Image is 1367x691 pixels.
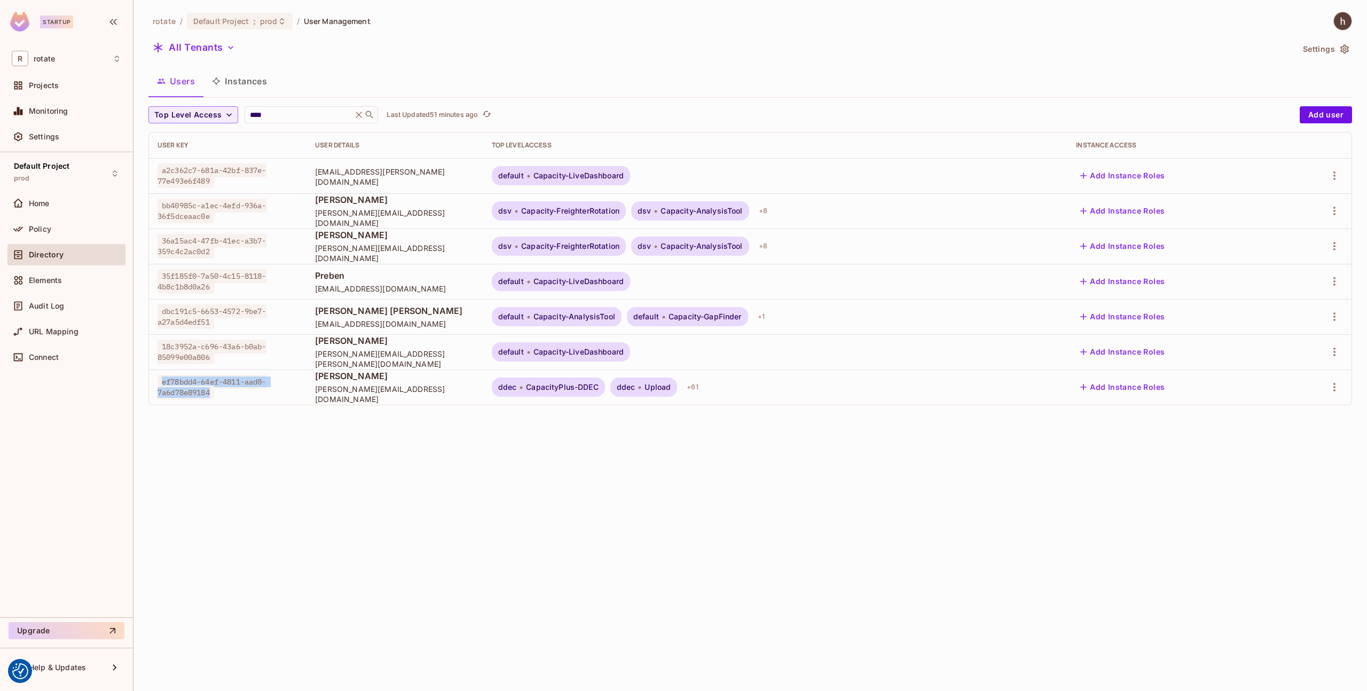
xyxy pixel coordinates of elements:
[297,16,300,26] li: /
[193,16,249,26] span: Default Project
[682,379,702,396] div: + 61
[498,348,524,356] span: default
[315,349,474,369] span: [PERSON_NAME][EMAIL_ADDRESS][PERSON_NAME][DOMAIN_NAME]
[158,163,266,188] span: a2c362c7-681a-42bf-837e-77e493e6f489
[12,51,28,66] span: R
[148,68,203,95] button: Users
[29,327,78,336] span: URL Mapping
[158,340,266,364] span: 18c3952a-c696-43a6-b0ab-85099e00a806
[1076,167,1169,184] button: Add Instance Roles
[669,312,742,321] span: Capacity-GapFinder
[29,199,50,208] span: Home
[1299,41,1352,58] button: Settings
[148,106,238,123] button: Top Level Access
[315,243,474,263] span: [PERSON_NAME][EMAIL_ADDRESS][DOMAIN_NAME]
[203,68,276,95] button: Instances
[633,312,659,321] span: default
[1076,343,1169,360] button: Add Instance Roles
[9,622,124,639] button: Upgrade
[29,250,64,259] span: Directory
[617,383,635,391] span: ddec
[29,276,62,285] span: Elements
[29,132,59,141] span: Settings
[492,141,1059,150] div: Top Level Access
[315,141,474,150] div: User Details
[498,171,524,180] span: default
[158,199,266,223] span: bb40985c-a1ec-4efd-936a-36f5dceaac0e
[755,238,772,255] div: + 8
[29,302,64,310] span: Audit Log
[315,167,474,187] span: [EMAIL_ADDRESS][PERSON_NAME][DOMAIN_NAME]
[260,16,278,26] span: prod
[533,312,615,321] span: Capacity-AnalysisTool
[478,108,493,121] span: Click to refresh data
[1076,238,1169,255] button: Add Instance Roles
[498,383,517,391] span: ddec
[158,141,298,150] div: User Key
[498,277,524,286] span: default
[315,208,474,228] span: [PERSON_NAME][EMAIL_ADDRESS][DOMAIN_NAME]
[315,305,474,317] span: [PERSON_NAME] [PERSON_NAME]
[29,353,59,362] span: Connect
[315,270,474,281] span: Preben
[521,207,619,215] span: Capacity-FreighterRotation
[526,383,599,391] span: CapacityPlus-DDEC
[387,111,478,119] p: Last Updated 51 minutes ago
[304,16,371,26] span: User Management
[29,81,59,90] span: Projects
[315,370,474,382] span: [PERSON_NAME]
[753,308,769,325] div: + 1
[1076,379,1169,396] button: Add Instance Roles
[253,17,256,26] span: :
[482,109,491,120] span: refresh
[29,107,68,115] span: Monitoring
[638,242,651,250] span: dsv
[1300,106,1352,123] button: Add user
[29,225,51,233] span: Policy
[661,207,742,215] span: Capacity-AnalysisTool
[755,202,772,219] div: + 8
[12,663,28,679] img: Revisit consent button
[533,348,624,356] span: Capacity-LiveDashboard
[498,312,524,321] span: default
[315,284,474,294] span: [EMAIL_ADDRESS][DOMAIN_NAME]
[661,242,742,250] span: Capacity-AnalysisTool
[34,54,55,63] span: Workspace: rotate
[154,108,222,122] span: Top Level Access
[148,39,239,56] button: All Tenants
[158,234,266,258] span: 36a15ac4-47fb-41ec-a3b7-359c4c2ac0d2
[1076,141,1276,150] div: Instance Access
[638,207,651,215] span: dsv
[1076,202,1169,219] button: Add Instance Roles
[315,335,474,347] span: [PERSON_NAME]
[480,108,493,121] button: refresh
[29,663,86,672] span: Help & Updates
[645,383,671,391] span: Upload
[521,242,619,250] span: Capacity-FreighterRotation
[315,384,474,404] span: [PERSON_NAME][EMAIL_ADDRESS][DOMAIN_NAME]
[315,319,474,329] span: [EMAIL_ADDRESS][DOMAIN_NAME]
[158,375,266,399] span: ef78bdd4-64ef-4811-aad0-7a6d78e89184
[533,171,624,180] span: Capacity-LiveDashboard
[1076,273,1169,290] button: Add Instance Roles
[12,663,28,679] button: Consent Preferences
[14,174,30,183] span: prod
[14,162,69,170] span: Default Project
[1334,12,1352,30] img: hans
[180,16,183,26] li: /
[533,277,624,286] span: Capacity-LiveDashboard
[1076,308,1169,325] button: Add Instance Roles
[498,242,512,250] span: dsv
[40,15,73,28] div: Startup
[158,269,266,294] span: 35f185f0-7a50-4c15-8118-4b8c1b8d0a26
[158,304,266,329] span: dbc191c5-6653-4572-9be7-a27a5d4edf51
[10,12,29,32] img: SReyMgAAAABJRU5ErkJggg==
[315,194,474,206] span: [PERSON_NAME]
[498,207,512,215] span: dsv
[153,16,176,26] span: the active workspace
[315,229,474,241] span: [PERSON_NAME]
